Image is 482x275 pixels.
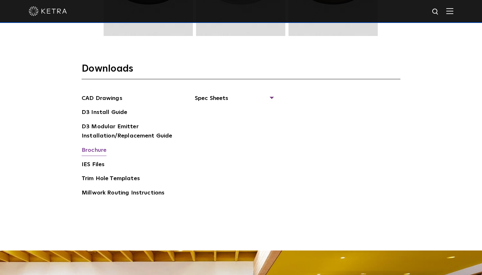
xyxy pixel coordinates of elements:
a: Millwork Routing Instructions [82,188,164,199]
a: IES Files [82,160,105,170]
h3: Downloads [82,63,400,79]
img: search icon [432,8,440,16]
a: Brochure [82,146,106,156]
a: CAD Drawings [82,94,122,104]
a: D3 Modular Emitter Installation/Replacement Guide [82,122,177,142]
img: Hamburger%20Nav.svg [446,8,453,14]
img: ketra-logo-2019-white [29,6,67,16]
a: Trim Hole Templates [82,174,140,184]
span: Spec Sheets [195,94,273,108]
a: D3 Install Guide [82,108,127,118]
